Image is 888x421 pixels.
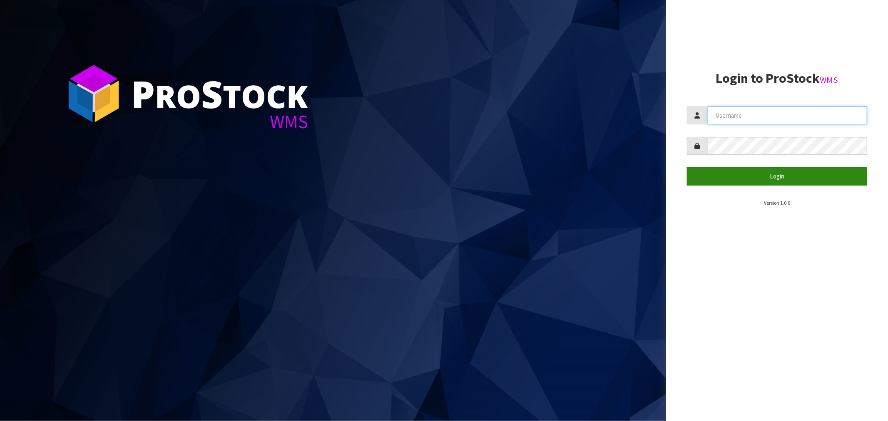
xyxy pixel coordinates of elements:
img: ProStock Cube [62,62,125,125]
span: S [201,68,223,119]
h2: Login to ProStock [687,71,867,86]
small: WMS [820,74,838,85]
small: Version 1.0.0 [764,200,790,206]
div: WMS [131,112,308,131]
div: ro tock [131,75,308,112]
input: Username [708,106,867,124]
span: P [131,68,155,119]
button: Login [687,167,867,185]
